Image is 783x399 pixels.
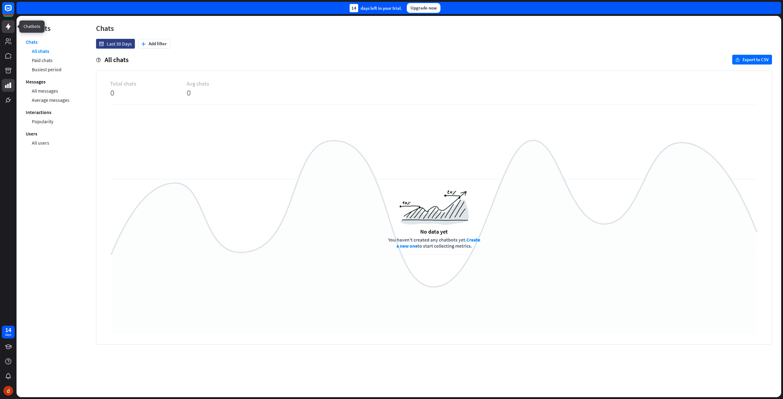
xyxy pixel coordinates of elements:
div: 14 [350,4,358,12]
button: plusAdd filter [138,39,170,49]
a: Messages [26,77,46,86]
button: exportExport to CSV [732,55,772,65]
i: help [96,58,101,62]
a: Paid chats [32,56,53,65]
div: No data yet [420,228,448,235]
a: Create a new one [396,237,480,249]
a: Interactions [26,108,51,117]
div: days left in your trial. [350,4,402,12]
div: 14 [5,327,11,333]
img: a6954988516a0971c967.png [399,190,469,225]
span: All chats [105,55,128,64]
a: All users [32,138,49,147]
span: 0 [110,87,187,98]
a: Popularity [32,117,53,126]
a: Chats [26,39,38,46]
i: export [736,58,740,62]
a: All chats [32,46,49,56]
span: 0 [187,87,263,98]
i: date [99,42,104,46]
div: Reports [26,24,78,33]
a: All messages [32,86,58,95]
a: Users [26,129,37,138]
a: Average messages [32,95,69,105]
div: Chats [96,24,772,33]
i: plus [141,42,146,46]
a: Busiest period [32,65,61,74]
div: Upgrade now [407,3,440,13]
div: You haven't created any chatbots yet. to start collecting metrics. [388,237,481,249]
button: Open LiveChat chat widget [5,2,23,21]
div: days [5,333,11,337]
span: Total chats [110,80,187,87]
a: 14 days [2,326,15,338]
span: Avg chats [187,80,263,87]
span: Last 30 Days [107,41,132,47]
